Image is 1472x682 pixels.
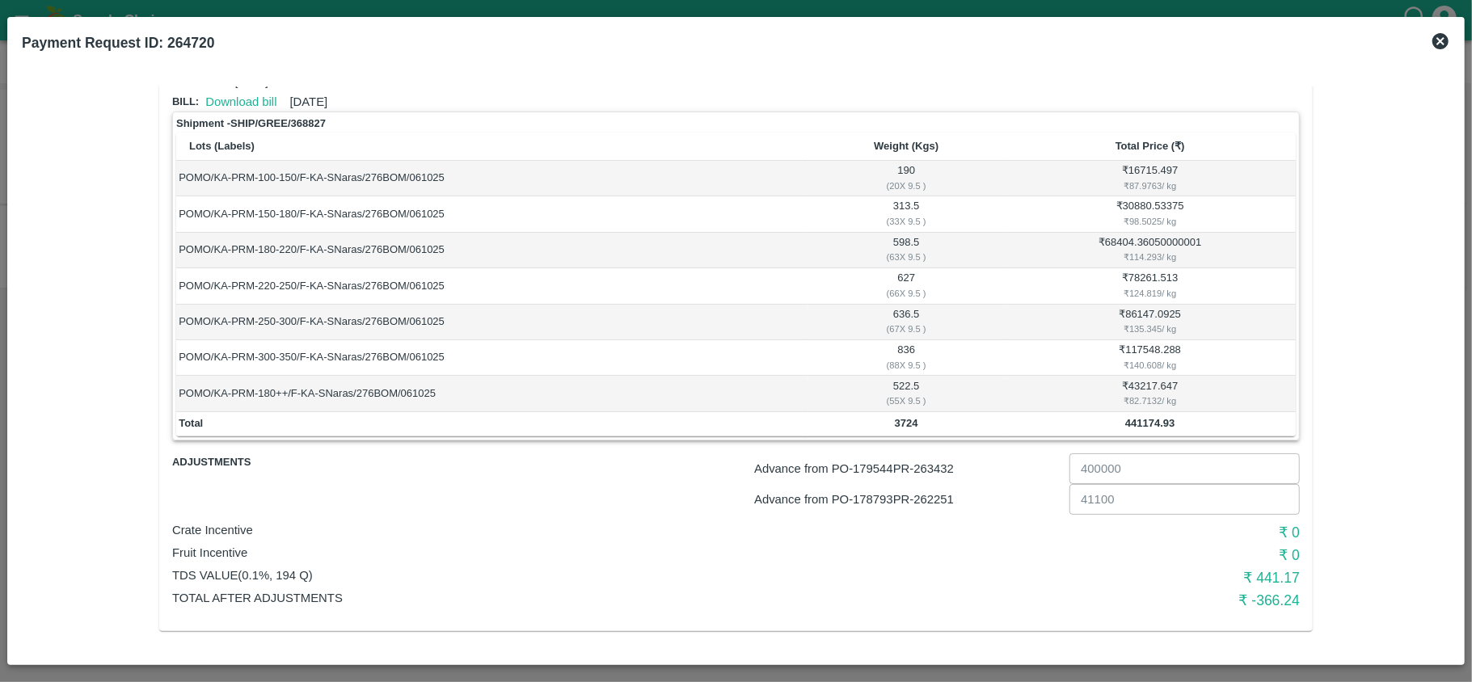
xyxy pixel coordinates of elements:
div: ₹ 114.293 / kg [1007,250,1293,264]
div: ( 33 X 9.5 ) [811,214,1002,229]
span: [DATE] [290,95,328,108]
span: Bill: [172,95,199,107]
td: POMO/KA-PRM-220-250/F-KA-SNaras/276BOM/061025 [176,268,808,304]
div: ( 88 X 9.5 ) [811,358,1002,373]
div: ( 67 X 9.5 ) [811,322,1002,336]
strong: Shipment - SHIP/GREE/368827 [176,116,326,132]
td: ₹ 68404.36050000001 [1005,233,1296,268]
div: ₹ 135.345 / kg [1007,322,1293,336]
td: POMO/KA-PRM-180++/F-KA-SNaras/276BOM/061025 [176,376,808,411]
p: Advance from PO- 178793 PR- 262251 [754,490,1063,508]
b: Payment Request ID: 264720 [22,35,214,51]
p: TDS VALUE (0.1%, 194 Q) [172,566,924,584]
span: Adjustments [172,453,360,472]
td: 522.5 [808,376,1005,411]
div: ₹ 82.7132 / kg [1007,394,1293,408]
td: POMO/KA-PRM-100-150/F-KA-SNaras/276BOM/061025 [176,161,808,196]
td: ₹ 43217.647 [1005,376,1296,411]
a: Download bill [205,95,276,108]
p: Fruit Incentive [172,544,924,562]
td: 313.5 [808,196,1005,232]
input: Advance [1069,453,1300,484]
div: ( 66 X 9.5 ) [811,286,1002,301]
td: POMO/KA-PRM-250-300/F-KA-SNaras/276BOM/061025 [176,305,808,340]
b: 441174.93 [1125,417,1175,429]
td: 636.5 [808,305,1005,340]
td: POMO/KA-PRM-300-350/F-KA-SNaras/276BOM/061025 [176,340,808,376]
h6: ₹ -366.24 [924,589,1300,612]
div: ₹ 87.9763 / kg [1007,179,1293,193]
td: POMO/KA-PRM-180-220/F-KA-SNaras/276BOM/061025 [176,233,808,268]
b: Weight (Kgs) [874,140,938,152]
b: 3724 [895,417,918,429]
input: Advance [1069,484,1300,515]
b: Total Price (₹) [1116,140,1185,152]
td: 598.5 [808,233,1005,268]
h6: ₹ 441.17 [924,566,1300,589]
div: ₹ 124.819 / kg [1007,286,1293,301]
div: ₹ 140.608 / kg [1007,358,1293,373]
p: Total After adjustments [172,589,924,607]
td: ₹ 16715.497 [1005,161,1296,196]
div: ( 63 X 9.5 ) [811,250,1002,264]
td: POMO/KA-PRM-150-180/F-KA-SNaras/276BOM/061025 [176,196,808,232]
p: Advance from PO- 179544 PR- 263432 [754,460,1063,478]
h6: ₹ 0 [924,521,1300,544]
p: Crate Incentive [172,521,924,539]
div: ₹ 98.5025 / kg [1007,214,1293,229]
td: 627 [808,268,1005,304]
b: Total [179,417,203,429]
td: ₹ 30880.53375 [1005,196,1296,232]
div: ( 20 X 9.5 ) [811,179,1002,193]
b: Lots (Labels) [189,140,255,152]
td: 190 [808,161,1005,196]
td: 836 [808,340,1005,376]
td: ₹ 86147.0925 [1005,305,1296,340]
td: ₹ 117548.288 [1005,340,1296,376]
td: ₹ 78261.513 [1005,268,1296,304]
div: ( 55 X 9.5 ) [811,394,1002,408]
h6: ₹ 0 [924,544,1300,566]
